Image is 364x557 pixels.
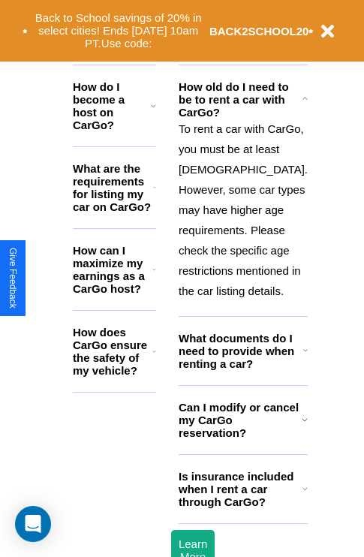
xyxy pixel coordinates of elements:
button: Back to School savings of 20% in select cities! Ends [DATE] 10am PT.Use code: [28,8,209,54]
b: BACK2SCHOOL20 [209,25,309,38]
h3: What documents do I need to provide when renting a car? [179,332,303,370]
h3: How does CarGo ensure the safety of my vehicle? [73,326,152,377]
p: To rent a car with CarGo, you must be at least [DEMOGRAPHIC_DATA]. However, some car types may ha... [179,119,308,301]
h3: How can I maximize my earnings as a CarGo host? [73,244,152,295]
h3: Can I modify or cancel my CarGo reservation? [179,401,302,439]
h3: Is insurance included when I rent a car through CarGo? [179,470,302,508]
h3: How old do I need to be to rent a car with CarGo? [179,80,302,119]
h3: What are the requirements for listing my car on CarGo? [73,162,153,213]
div: Open Intercom Messenger [15,506,51,542]
h3: How do I become a host on CarGo? [73,80,151,131]
div: Give Feedback [8,248,18,309]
